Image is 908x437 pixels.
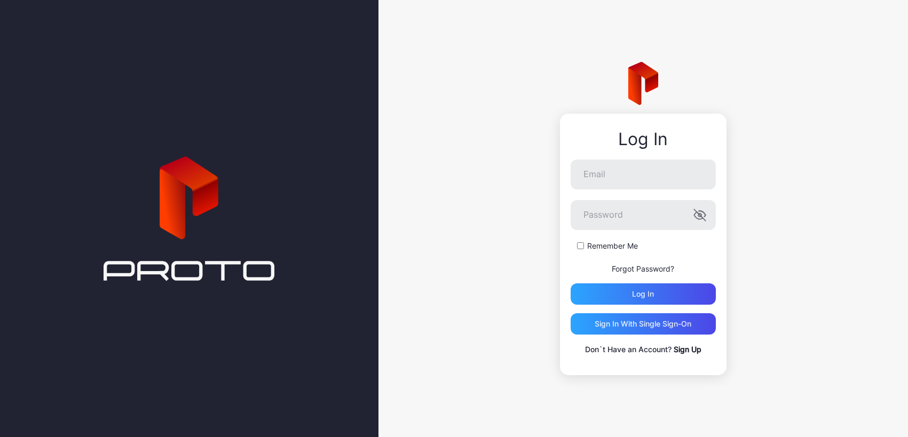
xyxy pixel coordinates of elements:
a: Sign Up [674,345,701,354]
div: Log in [632,290,654,298]
input: Password [571,200,716,230]
a: Forgot Password? [612,264,674,273]
button: Sign in With Single Sign-On [571,313,716,335]
button: Log in [571,283,716,305]
div: Log In [571,130,716,149]
p: Don`t Have an Account? [571,343,716,356]
div: Sign in With Single Sign-On [595,320,691,328]
input: Email [571,160,716,189]
label: Remember Me [587,241,638,251]
button: Password [693,209,706,221]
